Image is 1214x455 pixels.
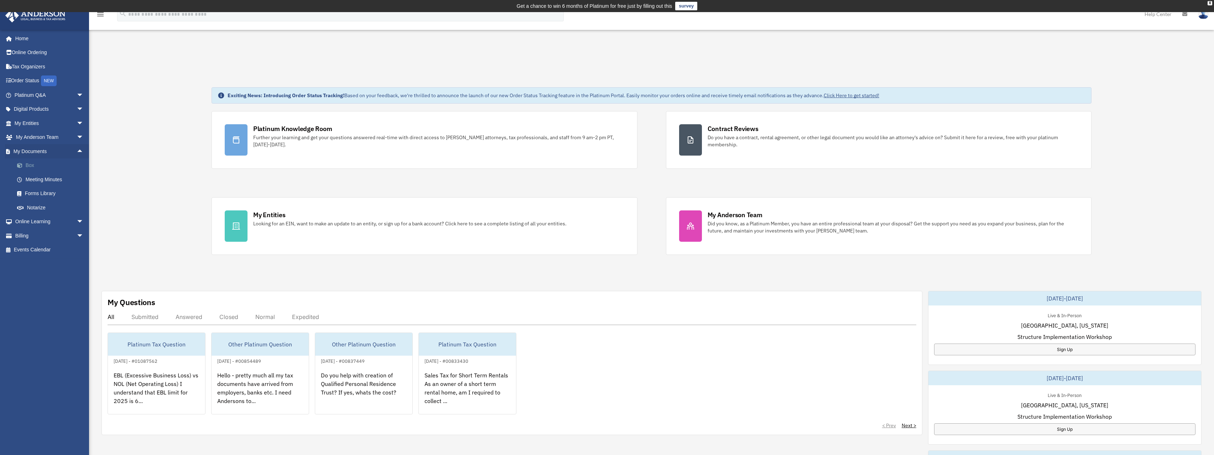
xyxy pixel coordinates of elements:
div: [DATE]-[DATE] [928,291,1201,305]
a: Order StatusNEW [5,74,94,88]
div: Normal [255,313,275,320]
a: survey [675,2,697,10]
span: Structure Implementation Workshop [1017,412,1112,421]
a: My Anderson Team Did you know, as a Platinum Member, you have an entire professional team at your... [666,197,1092,255]
img: User Pic [1198,9,1209,19]
div: Submitted [131,313,158,320]
a: My Entities Looking for an EIN, want to make an update to an entity, or sign up for a bank accoun... [212,197,637,255]
div: Platinum Tax Question [419,333,516,356]
div: Hello - pretty much all my tax documents have arrived from employers, banks etc. I need Andersons... [212,365,309,421]
div: Sales Tax for Short Term Rentals As an owner of a short term rental home, am I required to collec... [419,365,516,421]
a: Click Here to get started! [824,92,879,99]
div: Contract Reviews [708,124,759,133]
a: Next > [902,422,916,429]
span: arrow_drop_up [77,144,91,159]
div: Do you have a contract, rental agreement, or other legal document you would like an attorney's ad... [708,134,1079,148]
a: Platinum Tax Question[DATE] - #00833430Sales Tax for Short Term Rentals As an owner of a short te... [418,333,516,414]
a: Platinum Q&Aarrow_drop_down [5,88,94,102]
span: arrow_drop_down [77,116,91,131]
a: Billingarrow_drop_down [5,229,94,243]
a: Notarize [10,200,94,215]
span: arrow_drop_down [77,229,91,243]
a: My Entitiesarrow_drop_down [5,116,94,130]
div: Live & In-Person [1042,391,1087,398]
span: arrow_drop_down [77,102,91,117]
a: Tax Organizers [5,59,94,74]
div: Based on your feedback, we're thrilled to announce the launch of our new Order Status Tracking fe... [228,92,879,99]
div: Platinum Knowledge Room [253,124,332,133]
div: Live & In-Person [1042,311,1087,319]
a: Platinum Tax Question[DATE] - #01087562EBL (Excessive Business Loss) vs NOL (Net Operating Loss) ... [108,333,205,414]
a: Platinum Knowledge Room Further your learning and get your questions answered real-time with dire... [212,111,637,169]
div: Do you help with creation of Qualified Personal Residence Trust? If yes, whats the cost? [315,365,412,421]
div: Closed [219,313,238,320]
div: Platinum Tax Question [108,333,205,356]
div: [DATE] - #00854489 [212,357,267,364]
div: [DATE] - #00833430 [419,357,474,364]
img: Anderson Advisors Platinum Portal [3,9,68,22]
a: Contract Reviews Do you have a contract, rental agreement, or other legal document you would like... [666,111,1092,169]
div: Get a chance to win 6 months of Platinum for free just by filling out this [517,2,672,10]
a: My Documentsarrow_drop_up [5,144,94,158]
strong: Exciting News: Introducing Order Status Tracking! [228,92,344,99]
i: search [119,10,127,17]
a: Sign Up [934,423,1195,435]
span: arrow_drop_down [77,215,91,229]
span: arrow_drop_down [77,88,91,103]
span: [GEOGRAPHIC_DATA], [US_STATE] [1021,401,1108,409]
span: [GEOGRAPHIC_DATA], [US_STATE] [1021,321,1108,330]
div: [DATE] - #00837449 [315,357,370,364]
a: Sign Up [934,344,1195,355]
a: My Anderson Teamarrow_drop_down [5,130,94,145]
a: Forms Library [10,187,94,201]
div: Did you know, as a Platinum Member, you have an entire professional team at your disposal? Get th... [708,220,1079,234]
div: My Anderson Team [708,210,762,219]
div: [DATE]-[DATE] [928,371,1201,385]
div: NEW [41,75,57,86]
div: Other Platinum Question [315,333,412,356]
div: Further your learning and get your questions answered real-time with direct access to [PERSON_NAM... [253,134,624,148]
a: Online Ordering [5,46,94,60]
a: Other Platinum Question[DATE] - #00837449Do you help with creation of Qualified Personal Residenc... [315,333,413,414]
div: Other Platinum Question [212,333,309,356]
div: [DATE] - #01087562 [108,357,163,364]
div: My Entities [253,210,285,219]
span: arrow_drop_down [77,130,91,145]
div: Answered [176,313,202,320]
a: Box [10,158,94,173]
div: All [108,313,114,320]
a: Events Calendar [5,243,94,257]
div: Expedited [292,313,319,320]
div: Looking for an EIN, want to make an update to an entity, or sign up for a bank account? Click her... [253,220,567,227]
a: Online Learningarrow_drop_down [5,215,94,229]
span: Structure Implementation Workshop [1017,333,1112,341]
div: My Questions [108,297,155,308]
div: EBL (Excessive Business Loss) vs NOL (Net Operating Loss) I understand that EBL limit for 2025 is... [108,365,205,421]
a: Other Platinum Question[DATE] - #00854489Hello - pretty much all my tax documents have arrived fr... [211,333,309,414]
a: Digital Productsarrow_drop_down [5,102,94,116]
a: menu [96,12,105,19]
div: close [1208,1,1212,5]
i: menu [96,10,105,19]
a: Meeting Minutes [10,172,94,187]
a: Home [5,31,91,46]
